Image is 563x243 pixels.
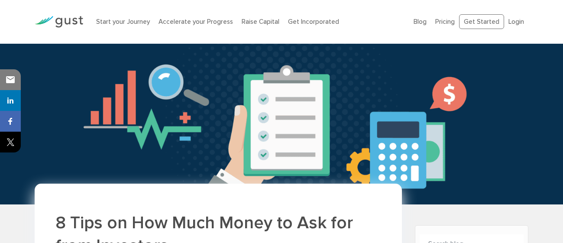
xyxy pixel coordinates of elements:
[35,16,83,28] img: Gust Logo
[414,18,427,26] a: Blog
[159,18,233,26] a: Accelerate your Progress
[96,18,150,26] a: Start your Journey
[435,18,455,26] a: Pricing
[288,18,339,26] a: Get Incorporated
[459,14,504,29] a: Get Started
[508,18,524,26] a: Login
[242,18,279,26] a: Raise Capital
